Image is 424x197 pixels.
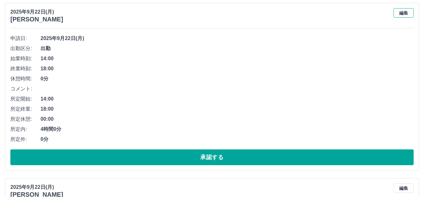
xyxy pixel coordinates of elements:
button: 編集 [394,8,414,18]
button: 編集 [394,183,414,193]
span: コメント: [10,85,41,93]
span: 出勤 [41,45,414,52]
h3: [PERSON_NAME] [10,16,63,23]
span: 所定外: [10,136,41,143]
span: 休憩時間: [10,75,41,83]
span: 申請日: [10,35,41,42]
span: 0分 [41,136,414,143]
p: 2025年9月22日(月) [10,8,63,16]
span: 00:00 [41,115,414,123]
span: 14:00 [41,55,414,62]
p: 2025年9月22日(月) [10,183,63,191]
span: 14:00 [41,95,414,103]
span: 所定開始: [10,95,41,103]
span: 出勤区分: [10,45,41,52]
span: 2025年9月22日(月) [41,35,414,42]
span: 終業時刻: [10,65,41,72]
span: 所定内: [10,125,41,133]
span: 18:00 [41,105,414,113]
span: 所定休憩: [10,115,41,123]
button: 承認する [10,149,414,165]
span: 始業時刻: [10,55,41,62]
span: 0分 [41,75,414,83]
span: 4時間0分 [41,125,414,133]
span: 所定終業: [10,105,41,113]
span: 18:00 [41,65,414,72]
